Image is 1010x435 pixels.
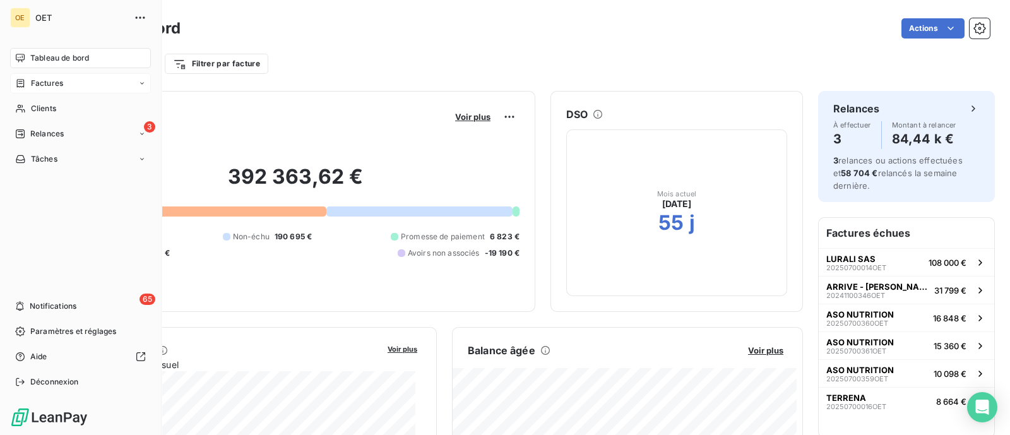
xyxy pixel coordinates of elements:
[384,343,421,354] button: Voir plus
[140,294,155,305] span: 65
[233,231,270,242] span: Non-échu
[929,258,966,268] span: 108 000 €
[657,190,697,198] span: Mois actuel
[10,347,151,367] a: Aide
[10,407,88,427] img: Logo LeanPay
[819,331,994,359] button: ASO NUTRITION20250700361OET15 360 €
[833,129,871,149] h4: 3
[71,358,379,371] span: Chiffre d'affaires mensuel
[901,18,965,39] button: Actions
[165,54,268,74] button: Filtrer par facture
[401,231,485,242] span: Promesse de paiement
[662,198,692,210] span: [DATE]
[841,168,877,178] span: 58 704 €
[819,304,994,331] button: ASO NUTRITION20250700360OET16 848 €
[30,376,79,388] span: Déconnexion
[490,231,520,242] span: 6 823 €
[933,313,966,323] span: 16 848 €
[30,301,76,312] span: Notifications
[468,343,535,358] h6: Balance âgée
[826,375,888,383] span: 20250700359OET
[31,153,57,165] span: Tâches
[826,309,894,319] span: ASO NUTRITION
[967,392,997,422] div: Open Intercom Messenger
[485,247,520,259] span: -19 190 €
[748,345,783,355] span: Voir plus
[30,351,47,362] span: Aide
[31,78,63,89] span: Factures
[71,164,520,202] h2: 392 363,62 €
[30,128,64,140] span: Relances
[35,13,126,23] span: OET
[826,393,866,403] span: TERRENA
[833,155,963,191] span: relances ou actions effectuées et relancés la semaine dernière.
[744,345,787,356] button: Voir plus
[455,112,490,122] span: Voir plus
[144,121,155,133] span: 3
[936,396,966,407] span: 8 664 €
[819,218,994,248] h6: Factures échues
[826,264,886,271] span: 20250700014OET
[658,210,684,235] h2: 55
[275,231,312,242] span: 190 695 €
[833,155,838,165] span: 3
[833,101,879,116] h6: Relances
[833,121,871,129] span: À effectuer
[892,121,956,129] span: Montant à relancer
[826,403,886,410] span: 20250700016OET
[566,107,588,122] h6: DSO
[826,337,894,347] span: ASO NUTRITION
[826,319,888,327] span: 20250700360OET
[934,285,966,295] span: 31 799 €
[30,52,89,64] span: Tableau de bord
[10,8,30,28] div: OE
[451,111,494,122] button: Voir plus
[819,387,994,415] button: TERRENA20250700016OET8 664 €
[819,276,994,304] button: ARRIVE - [PERSON_NAME]20241100346OET31 799 €
[31,103,56,114] span: Clients
[819,359,994,387] button: ASO NUTRITION20250700359OET10 098 €
[934,341,966,351] span: 15 360 €
[826,292,885,299] span: 20241100346OET
[934,369,966,379] span: 10 098 €
[408,247,480,259] span: Avoirs non associés
[826,254,876,264] span: LURALI SAS
[30,326,116,337] span: Paramètres et réglages
[826,282,929,292] span: ARRIVE - [PERSON_NAME]
[826,365,894,375] span: ASO NUTRITION
[689,210,695,235] h2: j
[826,347,886,355] span: 20250700361OET
[892,129,956,149] h4: 84,44 k €
[819,248,994,276] button: LURALI SAS20250700014OET108 000 €
[388,345,417,354] span: Voir plus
